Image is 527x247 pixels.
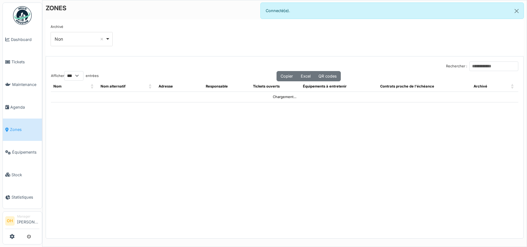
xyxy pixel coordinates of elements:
td: Chargement... [51,92,518,102]
span: Zones [10,127,39,132]
a: Maintenance [3,73,42,96]
select: Afficherentrées [64,71,83,81]
span: Contrats proche de l'échéance [380,84,434,88]
a: Tickets [3,51,42,74]
span: Équipements à entretenir [303,84,347,88]
button: Excel [297,71,315,81]
a: Stock [3,164,42,186]
span: Tickets ouverts [253,84,280,88]
div: Connecté(e). [260,2,524,19]
span: Copier [281,74,293,79]
span: Nom [53,84,61,88]
li: OH [5,216,15,226]
span: Nom: Activate to sort [91,81,94,92]
a: Statistiques [3,186,42,209]
button: Remove item: 'false' [99,36,105,42]
a: Zones [3,119,42,141]
span: Archivé: Activate to sort [511,81,515,92]
a: Équipements [3,141,42,164]
span: Stock [11,172,39,178]
label: Archivé [51,24,63,29]
h6: ZONES [46,4,66,12]
a: Agenda [3,96,42,119]
span: Adresse [159,84,173,88]
span: Archivé [474,84,487,88]
label: Afficher entrées [51,71,99,81]
span: Agenda [10,104,39,110]
div: Non [55,36,105,42]
a: OH Manager[PERSON_NAME] [5,214,39,229]
span: Statistiques [11,194,39,200]
span: Excel [301,74,311,79]
li: [PERSON_NAME] [17,214,39,227]
button: Copier [277,71,297,81]
span: Nom alternatif [101,84,125,88]
span: Dashboard [11,37,39,43]
span: Équipements [12,149,39,155]
span: Nom alternatif: Activate to sort [149,81,152,92]
span: Responsable [206,84,228,88]
div: Manager [17,214,39,219]
span: Tickets [11,59,39,65]
button: Close [510,3,524,19]
span: QR codes [318,74,337,79]
img: Badge_color-CXgf-gQk.svg [13,6,32,25]
span: Maintenance [12,82,39,88]
a: Dashboard [3,28,42,51]
button: QR codes [314,71,341,81]
label: Rechercher : [446,64,467,69]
